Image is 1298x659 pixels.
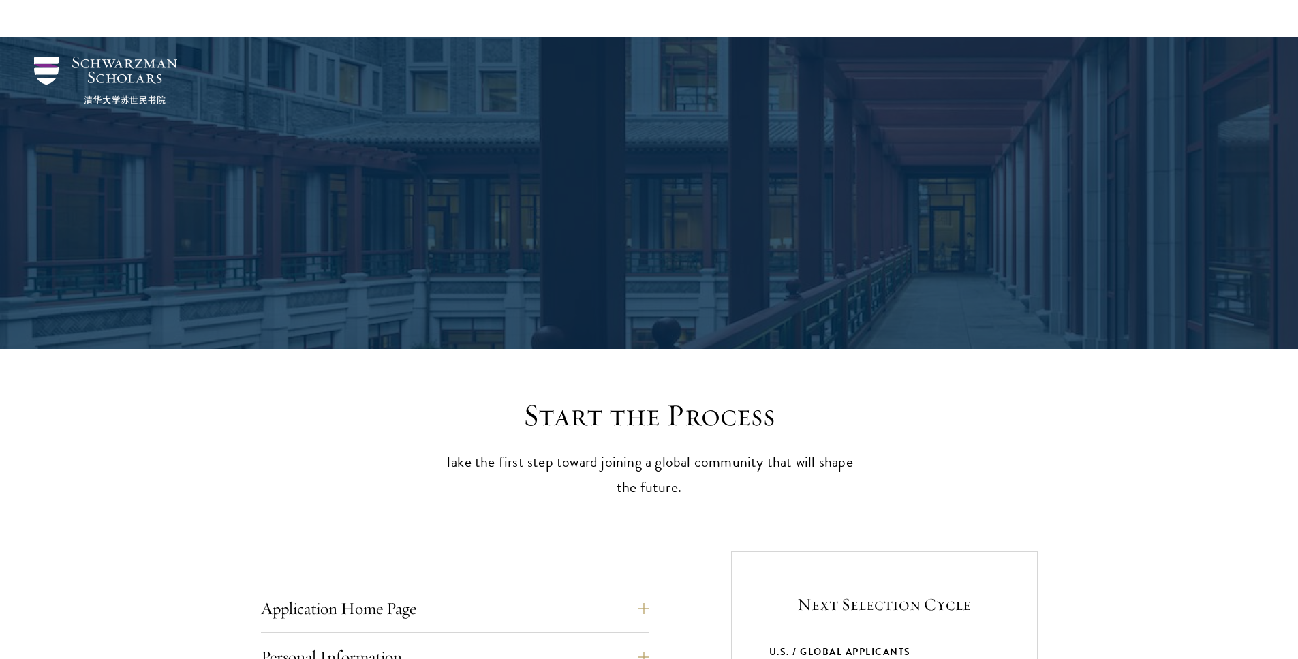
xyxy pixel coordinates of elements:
[261,592,649,625] button: Application Home Page
[438,450,861,500] p: Take the first step toward joining a global community that will shape the future.
[438,397,861,435] h2: Start the Process
[34,57,177,104] img: Schwarzman Scholars
[769,593,1000,616] h5: Next Selection Cycle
